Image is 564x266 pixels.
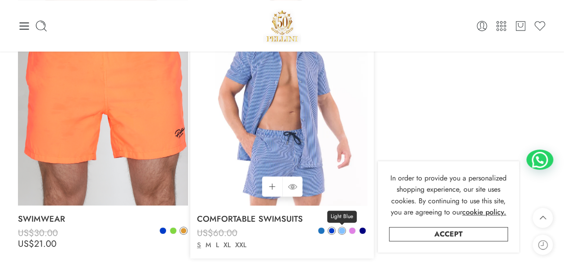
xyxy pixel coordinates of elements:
a: XXL [233,240,249,250]
a: SWIMWEAR [18,210,188,228]
a: Orange [179,227,188,235]
a: cookie policy. [462,206,506,218]
a: Light Pink [348,227,356,235]
span: US$ [197,237,213,250]
a: L [214,240,221,250]
span: US$ [18,227,34,240]
span: In order to provide you a personalized shopping experience, our site uses cookies. By continuing ... [390,173,507,218]
a: QUICK SHOP [282,176,302,197]
a: Login / Register [476,20,488,32]
a: COMFORTABLE SWIMSUITS [197,210,367,228]
a: Cart [514,20,527,32]
a: Accept [389,227,508,241]
a: Pellini - [263,7,302,45]
img: Pellini [263,7,302,45]
span: US$ [18,237,34,250]
a: Green [169,227,177,235]
bdi: 60.00 [197,227,237,240]
span: US$ [197,227,213,240]
a: M [203,240,214,250]
a: Light Blue [338,227,346,235]
a: Blue Gitane [159,227,167,235]
a: Navy [359,227,367,235]
bdi: 30.00 [18,227,58,240]
a: Select options for “COMFORTABLE SWIMSUITS” [262,176,282,197]
a: Wishlist [533,20,546,32]
span: Light Blue [327,210,357,223]
bdi: 42.00 [197,237,237,250]
a: S [195,240,203,250]
bdi: 21.00 [18,237,57,250]
a: XL [221,240,233,250]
